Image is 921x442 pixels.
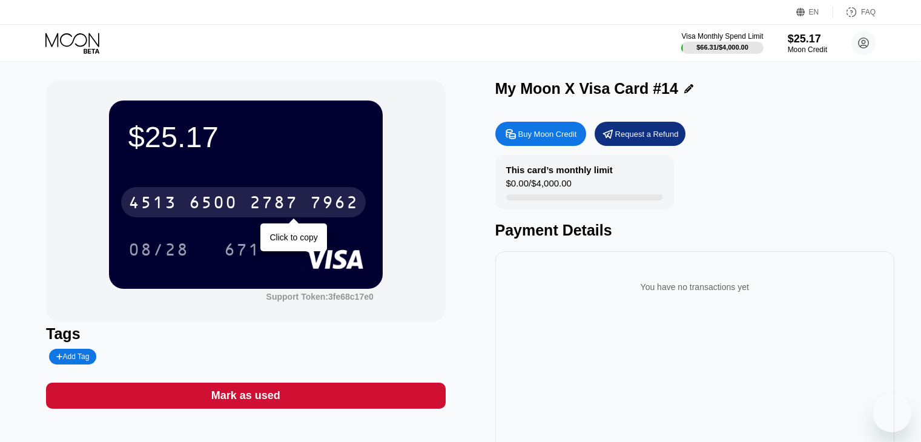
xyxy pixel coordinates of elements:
[595,122,685,146] div: Request a Refund
[809,8,819,16] div: EN
[224,242,260,261] div: 671
[249,194,298,214] div: 2787
[833,6,876,18] div: FAQ
[681,32,763,41] div: Visa Monthly Spend Limit
[266,292,374,302] div: Support Token: 3fe68c17e0
[506,165,613,175] div: This card’s monthly limit
[788,33,827,45] div: $25.17
[796,6,833,18] div: EN
[128,120,363,154] div: $25.17
[505,270,885,304] div: You have no transactions yet
[269,233,317,242] div: Click to copy
[128,242,189,261] div: 08/28
[46,325,445,343] div: Tags
[681,32,763,54] div: Visa Monthly Spend Limit$66.31/$4,000.00
[310,194,358,214] div: 7962
[189,194,237,214] div: 6500
[119,234,198,265] div: 08/28
[861,8,876,16] div: FAQ
[518,129,577,139] div: Buy Moon Credit
[873,394,911,432] iframe: Button to launch messaging window
[49,349,96,364] div: Add Tag
[46,383,445,409] div: Mark as used
[128,194,177,214] div: 4513
[266,292,374,302] div: Support Token:3fe68c17e0
[506,178,572,194] div: $0.00 / $4,000.00
[495,222,894,239] div: Payment Details
[495,122,586,146] div: Buy Moon Credit
[211,389,280,403] div: Mark as used
[696,44,748,51] div: $66.31 / $4,000.00
[215,234,269,265] div: 671
[56,352,89,361] div: Add Tag
[495,80,678,97] div: My Moon X Visa Card #14
[121,187,366,217] div: 4513650027877962
[788,45,827,54] div: Moon Credit
[788,33,827,54] div: $25.17Moon Credit
[615,129,679,139] div: Request a Refund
